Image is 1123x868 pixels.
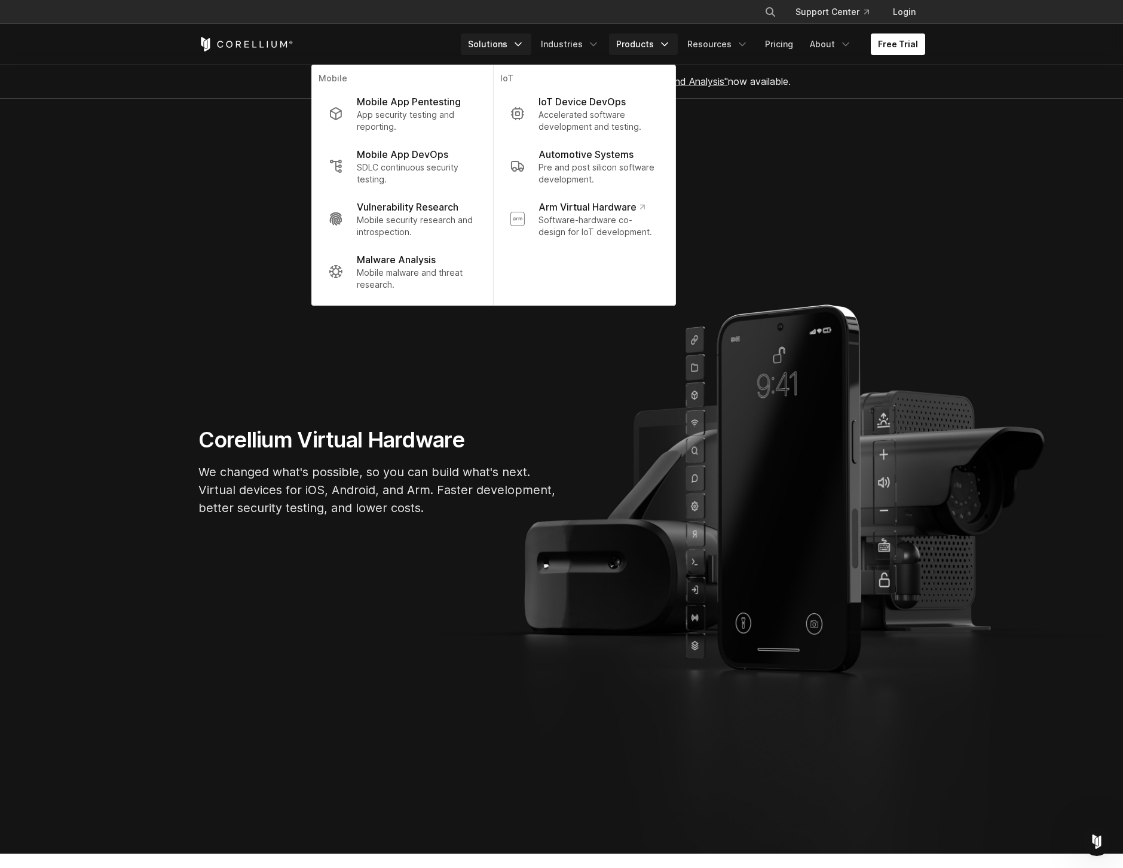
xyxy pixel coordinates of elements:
[357,147,448,162] p: Mobile App DevOps
[538,147,634,162] p: Automotive Systems
[500,87,668,140] a: IoT Device DevOps Accelerated software development and testing.
[461,33,925,55] div: Navigation Menu
[319,245,485,298] a: Malware Analysis Mobile malware and threat research.
[534,33,607,55] a: Industries
[538,109,658,133] p: Accelerated software development and testing.
[500,72,668,87] p: IoT
[357,267,476,291] p: Mobile malware and threat research.
[319,87,485,140] a: Mobile App Pentesting App security testing and reporting.
[538,214,658,238] p: Software-hardware co-design for IoT development.
[1082,827,1111,856] iframe: Intercom live chat
[871,33,925,55] a: Free Trial
[198,427,557,453] h1: Corellium Virtual Hardware
[357,214,476,238] p: Mobile security research and introspection.
[786,1,879,23] a: Support Center
[319,72,485,87] p: Mobile
[357,162,476,185] p: SDLC continuous security testing.
[760,1,781,23] button: Search
[198,463,557,517] p: We changed what's possible, so you can build what's next. Virtual devices for iOS, Android, and A...
[500,193,668,245] a: Arm Virtual Hardware Software-hardware co-design for IoT development.
[750,1,925,23] div: Navigation Menu
[319,193,485,245] a: Vulnerability Research Mobile security research and introspection.
[357,95,461,109] p: Mobile App Pentesting
[500,140,668,193] a: Automotive Systems Pre and post silicon software development.
[538,95,626,109] p: IoT Device DevOps
[538,162,658,185] p: Pre and post silicon software development.
[609,33,678,55] a: Products
[461,33,531,55] a: Solutions
[357,109,476,133] p: App security testing and reporting.
[538,200,644,214] p: Arm Virtual Hardware
[883,1,925,23] a: Login
[198,37,293,51] a: Corellium Home
[680,33,755,55] a: Resources
[803,33,859,55] a: About
[758,33,800,55] a: Pricing
[319,140,485,193] a: Mobile App DevOps SDLC continuous security testing.
[357,200,458,214] p: Vulnerability Research
[357,252,436,267] p: Malware Analysis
